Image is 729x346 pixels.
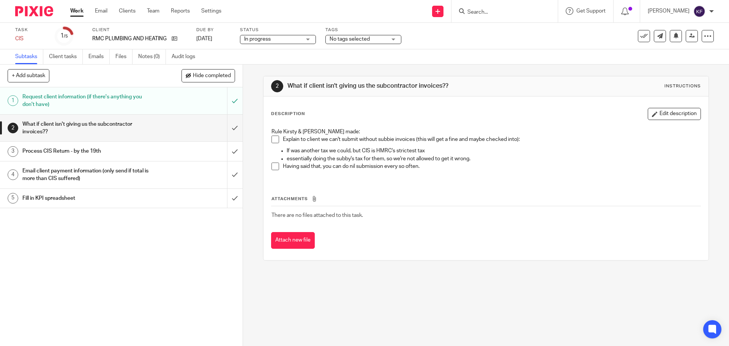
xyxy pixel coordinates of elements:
[648,108,701,120] button: Edit description
[576,8,606,14] span: Get Support
[467,9,535,16] input: Search
[15,27,46,33] label: Task
[15,6,53,16] img: Pixie
[201,7,221,15] a: Settings
[271,232,315,249] button: Attach new file
[8,193,18,204] div: 5
[271,80,283,92] div: 2
[60,32,68,40] div: 1
[22,91,154,111] h1: Request client information (if there's anything you don't have)
[8,95,18,106] div: 1
[15,49,43,64] a: Subtasks
[171,7,190,15] a: Reports
[330,36,370,42] span: No tags selected
[648,7,690,15] p: [PERSON_NAME]
[22,193,154,204] h1: Fill in KPI spreadsheet
[283,163,700,170] p: Having said that, you can do nil submission every so often.
[147,7,159,15] a: Team
[92,35,168,43] p: RMC PLUMBING AND HEATING LTD
[664,83,701,89] div: Instructions
[172,49,201,64] a: Audit logs
[8,169,18,180] div: 4
[181,69,235,82] button: Hide completed
[271,197,308,201] span: Attachments
[196,36,212,41] span: [DATE]
[8,146,18,157] div: 3
[22,165,154,185] h1: Email client payment information (only send if total is more than CIS suffered)
[287,147,700,155] p: If was another tax we could, but CIS is HMRC's strictest tax
[287,155,700,163] p: essentially doing the subby's tax for them, so we're not allowed to get it wrong.
[287,82,502,90] h1: What if client isn't giving us the subcontractor invoices??
[271,111,305,117] p: Description
[196,27,230,33] label: Due by
[271,213,363,218] span: There are no files attached to this task.
[8,69,49,82] button: + Add subtask
[693,5,705,17] img: svg%3E
[271,128,700,136] p: Rule Kirsty & [PERSON_NAME] made:
[92,27,187,33] label: Client
[193,73,231,79] span: Hide completed
[244,36,271,42] span: In progress
[22,145,154,157] h1: Process CIS Return - by the 19th
[88,49,110,64] a: Emails
[240,27,316,33] label: Status
[64,34,68,38] small: /5
[138,49,166,64] a: Notes (0)
[95,7,107,15] a: Email
[283,136,700,143] p: Explain to client we can't submit without subbie invoices (this will get a fine and maybe checked...
[119,7,136,15] a: Clients
[115,49,133,64] a: Files
[49,49,83,64] a: Client tasks
[8,123,18,133] div: 2
[22,118,154,138] h1: What if client isn't giving us the subcontractor invoices??
[70,7,84,15] a: Work
[15,35,46,43] div: CIS
[325,27,401,33] label: Tags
